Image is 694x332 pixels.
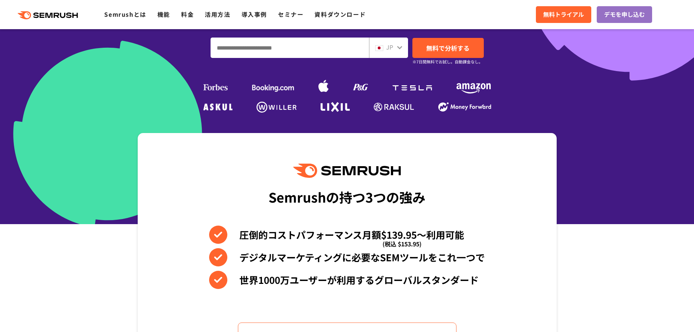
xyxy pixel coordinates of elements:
span: 無料トライアル [543,10,584,19]
li: デジタルマーケティングに必要なSEMツールをこれ一つで [209,248,485,266]
small: ※7日間無料でお試し。自動課金なし。 [412,58,483,65]
a: 無料トライアル [536,6,591,23]
span: デモを申し込む [604,10,645,19]
input: ドメイン、キーワードまたはURLを入力してください [211,38,369,58]
li: 圧倒的コストパフォーマンス月額$139.95〜利用可能 [209,226,485,244]
img: Semrush [293,164,400,178]
a: セミナー [278,10,303,19]
span: 無料で分析する [426,43,470,52]
a: 無料で分析する [412,38,484,58]
li: 世界1000万ユーザーが利用するグローバルスタンダード [209,271,485,289]
a: Semrushとは [104,10,146,19]
a: 活用方法 [205,10,230,19]
a: デモを申し込む [597,6,652,23]
span: JP [386,43,393,51]
a: 機能 [157,10,170,19]
a: 導入事例 [242,10,267,19]
div: Semrushの持つ3つの強み [268,183,426,210]
a: 料金 [181,10,194,19]
a: 資料ダウンロード [314,10,366,19]
span: (税込 $153.95) [383,235,422,253]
